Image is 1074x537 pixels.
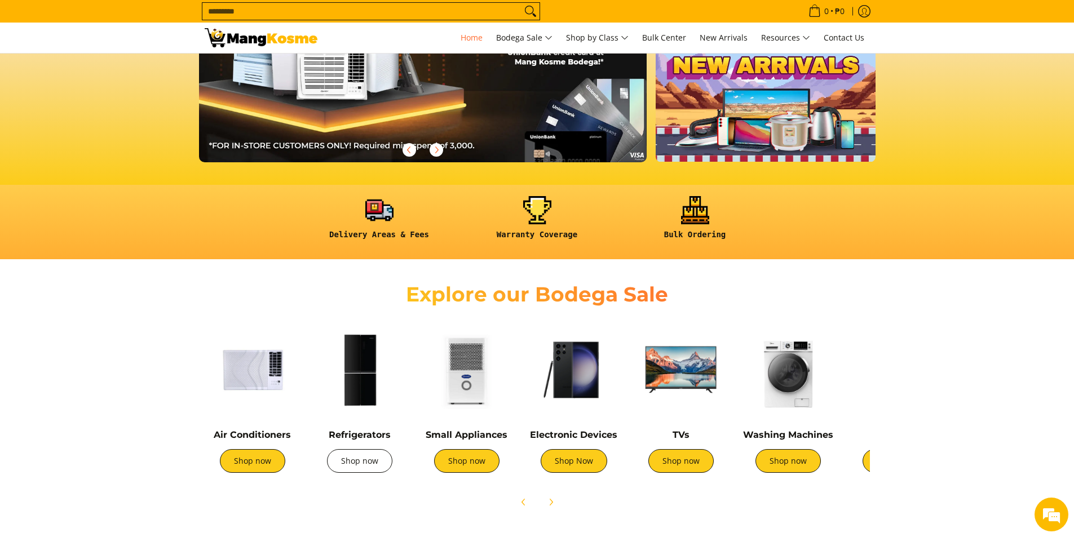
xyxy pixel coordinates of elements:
a: Air Conditioners [214,429,291,440]
button: Next [538,490,563,514]
a: <h6><strong>Delivery Areas & Fees</strong></h6> [306,196,453,248]
a: Shop now [863,449,928,473]
a: New Arrivals [694,23,753,53]
a: Refrigerators [329,429,391,440]
span: Resources [761,31,810,45]
span: New Arrivals [700,32,748,43]
a: Washing Machines [743,429,833,440]
a: Small Appliances [426,429,507,440]
div: Minimize live chat window [185,6,212,33]
img: Air Conditioners [205,322,300,418]
button: Previous [397,137,422,162]
span: Bodega Sale [496,31,553,45]
a: <h6><strong>Bulk Ordering</strong></h6> [622,196,768,248]
img: Cookers [847,322,943,418]
button: Search [521,3,540,20]
a: Shop now [220,449,285,473]
a: Electronic Devices [530,429,617,440]
span: • [805,5,848,17]
img: Small Appliances [419,322,515,418]
img: Washing Machines [740,322,836,418]
a: Bodega Sale [490,23,558,53]
a: TVs [673,429,690,440]
span: Home [461,32,483,43]
a: Shop by Class [560,23,634,53]
a: Bulk Center [637,23,692,53]
a: Contact Us [818,23,870,53]
textarea: Type your message and hit 'Enter' [6,308,215,347]
img: Electronic Devices [526,322,622,418]
span: Shop by Class [566,31,629,45]
img: Mang Kosme: Your Home Appliances Warehouse Sale Partner! [205,28,317,47]
div: Chat with us now [59,63,189,78]
img: Refrigerators [312,322,408,418]
img: TVs [633,322,729,418]
button: Previous [511,490,536,514]
a: Shop Now [541,449,607,473]
span: ₱0 [833,7,846,15]
a: <h6><strong>Warranty Coverage</strong></h6> [464,196,611,248]
span: We're online! [65,142,156,256]
h2: Explore our Bodega Sale [374,282,701,307]
nav: Main Menu [329,23,870,53]
button: Next [424,137,449,162]
a: Shop now [434,449,500,473]
span: Contact Us [824,32,864,43]
a: Shop now [648,449,714,473]
a: Home [455,23,488,53]
a: Shop now [327,449,392,473]
a: Shop now [755,449,821,473]
a: Resources [755,23,816,53]
span: 0 [823,7,830,15]
span: Bulk Center [642,32,686,43]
